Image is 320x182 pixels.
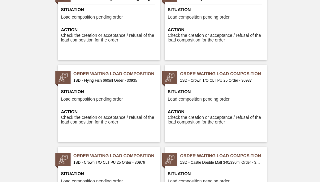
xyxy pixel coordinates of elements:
span: Situation [61,89,158,95]
span: 1SD - Crown T/O CLT PU 25 Order - 30937 [180,77,262,84]
img: status [58,73,68,82]
span: Action [61,109,158,115]
span: 1SD - Flying Fish 660ml Order - 30935 [73,77,155,84]
span: Check the creation or acceptance / refusal of the load composition for the order [61,115,158,125]
span: Order Waiting Load Composition [180,71,267,77]
span: Check the creation or acceptance / refusal of the load composition for the order [168,33,265,43]
span: Situation [168,89,265,95]
img: status [58,155,68,164]
span: Order Waiting Load Composition [180,153,267,159]
span: Action [168,109,265,115]
span: Load composition pending order [61,15,123,19]
span: 1SD - Crown T/O CLT PU 25 Order - 30976 [73,159,155,166]
span: Load composition pending order [168,15,230,19]
img: status [165,73,175,82]
img: status [165,155,175,164]
span: Action [61,27,158,33]
span: Situation [61,171,158,177]
span: Check the creation or acceptance / refusal of the load composition for the order [61,33,158,43]
span: 1SD - Castle Double Malt 340/330ml Order - 31369 [180,159,262,166]
span: Order Waiting Load Composition [73,153,160,159]
span: Check the creation or acceptance / refusal of the load composition for the order [168,115,265,125]
span: Situation [61,6,158,13]
span: Situation [168,6,265,13]
span: Situation [168,171,265,177]
span: Order Waiting Load Composition [73,71,160,77]
span: Load composition pending order [61,97,123,102]
span: Load composition pending order [168,97,230,102]
span: Action [168,27,265,33]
